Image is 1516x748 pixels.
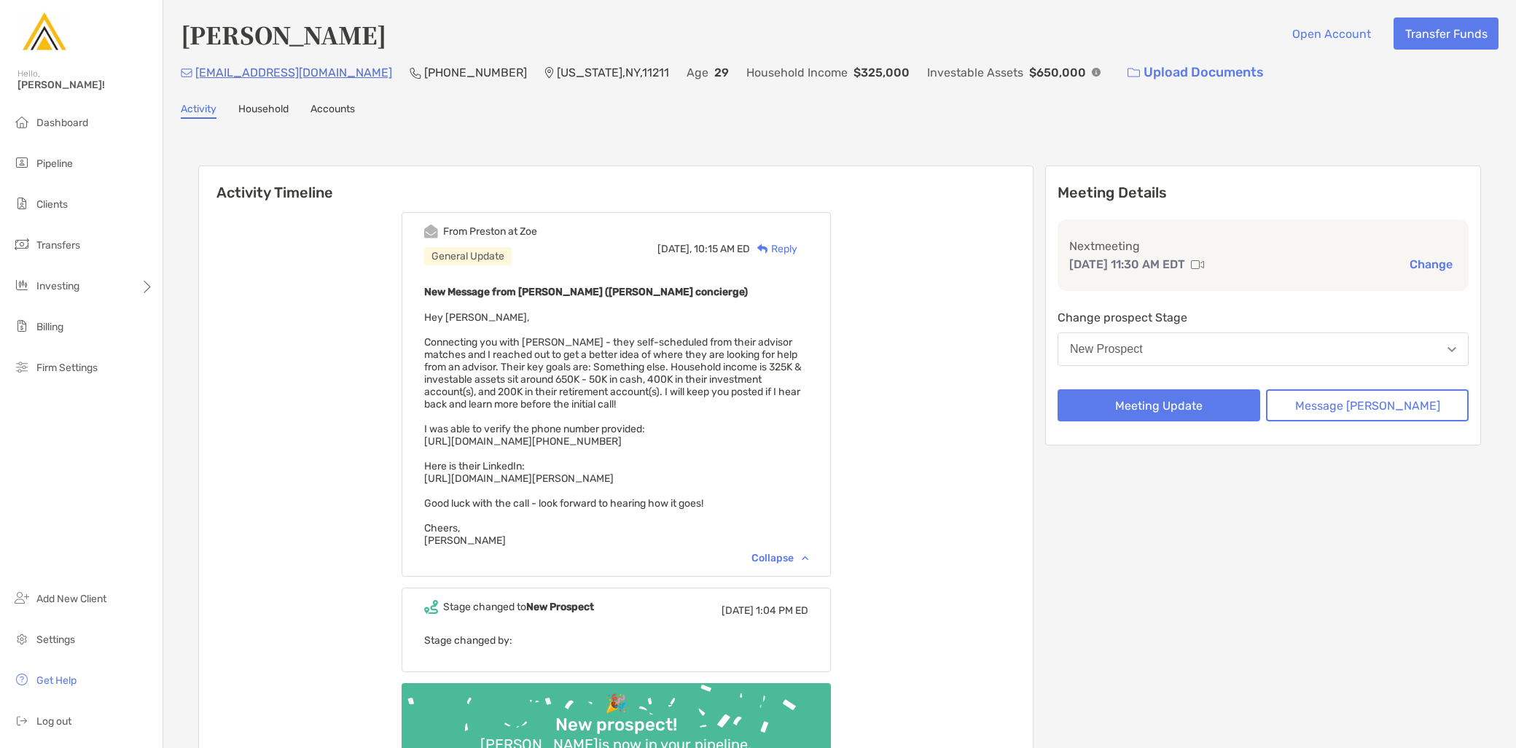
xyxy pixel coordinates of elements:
div: New Prospect [1070,343,1143,356]
div: New prospect! [550,714,683,736]
p: Household Income [746,63,848,82]
p: [EMAIL_ADDRESS][DOMAIN_NAME] [195,63,392,82]
img: Open dropdown arrow [1447,347,1456,352]
img: firm-settings icon [13,358,31,375]
a: Accounts [310,103,355,119]
span: Pipeline [36,157,73,170]
span: Add New Client [36,593,106,605]
span: Clients [36,198,68,211]
img: logout icon [13,712,31,729]
span: Firm Settings [36,362,98,374]
b: New Message from [PERSON_NAME] ([PERSON_NAME] concierge) [424,286,748,298]
p: Change prospect Stage [1058,308,1469,327]
span: [PERSON_NAME]! [17,79,154,91]
button: Open Account [1281,17,1382,50]
img: Phone Icon [410,67,421,79]
img: button icon [1128,68,1140,78]
button: Meeting Update [1058,389,1260,421]
img: Email Icon [181,69,192,77]
span: Billing [36,321,63,333]
p: Next meeting [1069,237,1457,255]
span: [DATE], [657,243,692,255]
p: $650,000 [1029,63,1086,82]
img: clients icon [13,195,31,212]
span: Get Help [36,674,77,687]
button: Transfer Funds [1394,17,1499,50]
img: investing icon [13,276,31,294]
p: Stage changed by: [424,631,808,650]
p: [DATE] 11:30 AM EDT [1069,255,1185,273]
div: General Update [424,247,512,265]
p: [US_STATE] , NY , 11211 [557,63,669,82]
img: settings icon [13,630,31,647]
p: [PHONE_NUMBER] [424,63,527,82]
img: billing icon [13,317,31,335]
img: communication type [1191,259,1204,270]
p: 29 [714,63,729,82]
h4: [PERSON_NAME] [181,17,386,51]
b: New Prospect [526,601,594,613]
p: Meeting Details [1058,184,1469,202]
img: transfers icon [13,235,31,253]
div: 🎉 [599,693,633,714]
img: Zoe Logo [17,6,70,58]
img: Chevron icon [802,556,808,560]
button: New Prospect [1058,332,1469,366]
img: dashboard icon [13,113,31,130]
img: Reply icon [757,244,768,254]
button: Message [PERSON_NAME] [1266,389,1469,421]
h6: Activity Timeline [199,166,1033,201]
div: From Preston at Zoe [443,225,537,238]
p: Age [687,63,708,82]
a: Upload Documents [1118,57,1273,88]
a: Household [238,103,289,119]
img: Location Icon [544,67,554,79]
span: Transfers [36,239,80,252]
img: add_new_client icon [13,589,31,607]
span: [DATE] [722,604,754,617]
span: Settings [36,634,75,646]
button: Change [1405,257,1457,272]
img: Info Icon [1092,68,1101,77]
span: Dashboard [36,117,88,129]
img: Event icon [424,600,438,614]
div: Stage changed to [443,601,594,613]
span: Investing [36,280,79,292]
span: Hey [PERSON_NAME], Connecting you with [PERSON_NAME] - they self-scheduled from their advisor mat... [424,311,802,547]
img: get-help icon [13,671,31,688]
span: Log out [36,715,71,728]
img: pipeline icon [13,154,31,171]
span: 10:15 AM ED [694,243,750,255]
a: Activity [181,103,216,119]
div: Collapse [751,552,808,564]
p: Investable Assets [927,63,1023,82]
img: Event icon [424,225,438,238]
div: Reply [750,241,797,257]
span: 1:04 PM ED [756,604,808,617]
p: $325,000 [853,63,910,82]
